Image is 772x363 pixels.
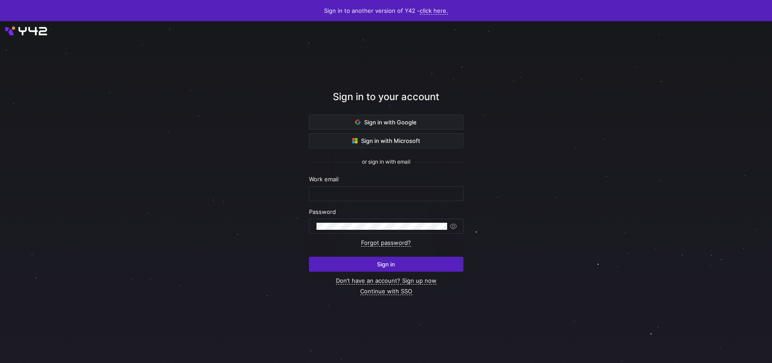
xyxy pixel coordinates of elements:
[352,137,420,144] span: Sign in with Microsoft
[309,257,463,272] button: Sign in
[362,159,410,165] span: or sign in with email
[355,119,417,126] span: Sign in with Google
[309,176,339,183] span: Work email
[360,288,412,295] a: Continue with SSO
[309,133,463,148] button: Sign in with Microsoft
[309,208,336,215] span: Password
[336,277,437,284] a: Don’t have an account? Sign up now
[309,115,463,130] button: Sign in with Google
[309,90,463,115] div: Sign in to your account
[420,7,448,15] a: click here.
[377,261,395,268] span: Sign in
[361,239,411,247] a: Forgot password?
